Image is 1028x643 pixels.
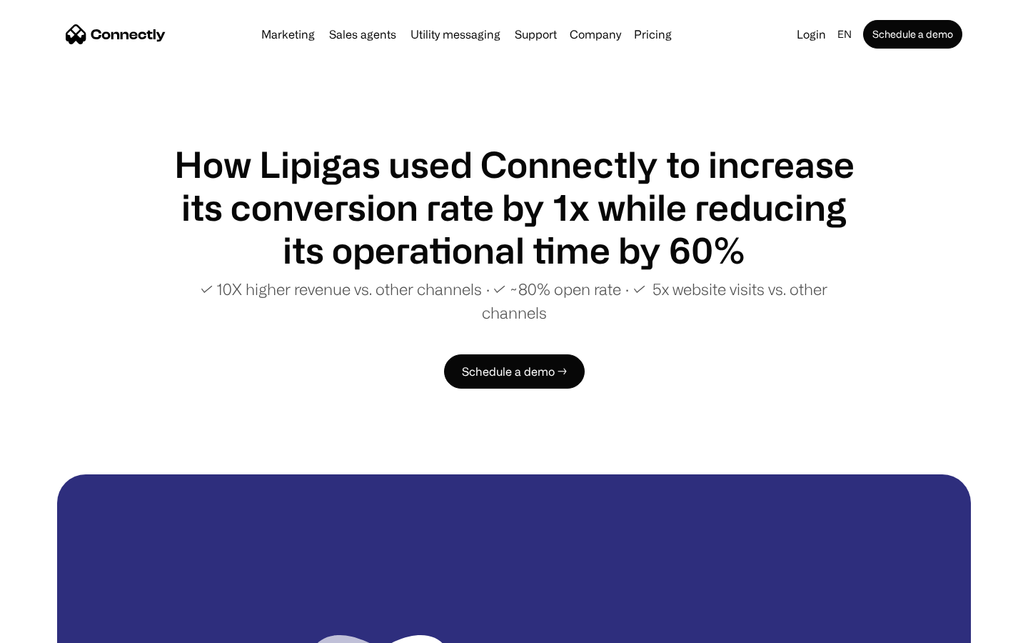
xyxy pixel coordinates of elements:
a: Utility messaging [405,29,506,40]
aside: Language selected: English [14,617,86,638]
div: Company [570,24,621,44]
a: Marketing [256,29,321,40]
div: en [837,24,852,44]
a: Schedule a demo [863,20,962,49]
a: Schedule a demo → [444,354,585,389]
a: Pricing [628,29,677,40]
ul: Language list [29,618,86,638]
a: Sales agents [323,29,402,40]
a: home [66,24,166,45]
div: Company [565,24,625,44]
h1: How Lipigas used Connectly to increase its conversion rate by 1x while reducing its operational t... [171,143,857,271]
div: en [832,24,860,44]
p: ✓ 10X higher revenue vs. other channels ∙ ✓ ~80% open rate ∙ ✓ 5x website visits vs. other channels [171,277,857,324]
a: Support [509,29,563,40]
a: Login [791,24,832,44]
